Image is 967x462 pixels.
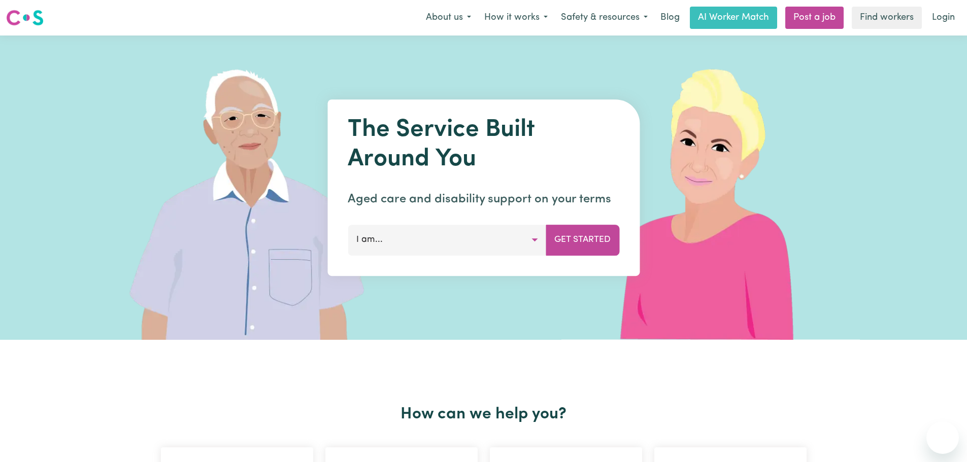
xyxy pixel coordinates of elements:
iframe: Button to launch messaging window [926,421,959,454]
button: About us [419,7,478,28]
a: Post a job [785,7,844,29]
button: Safety & resources [554,7,654,28]
a: Login [926,7,961,29]
button: How it works [478,7,554,28]
button: I am... [348,225,546,255]
h2: How can we help you? [155,405,813,424]
a: Blog [654,7,686,29]
p: Aged care and disability support on your terms [348,190,619,208]
button: Get Started [546,225,619,255]
h1: The Service Built Around You [348,116,619,174]
a: Careseekers logo [6,6,44,29]
a: Find workers [852,7,922,29]
img: Careseekers logo [6,9,44,27]
a: AI Worker Match [690,7,777,29]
